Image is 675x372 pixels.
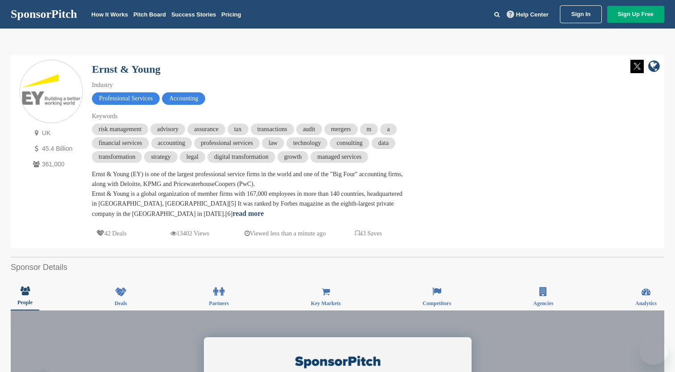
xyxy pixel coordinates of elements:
[11,261,664,273] h2: Sponsor Details
[92,151,142,163] span: transformation
[296,124,322,135] span: audit
[133,11,166,18] a: Pitch Board
[232,210,264,217] a: read more
[31,143,83,154] p: 45.4 Billion
[92,63,161,75] a: Ernst & Young
[422,301,451,306] span: Competitors
[194,137,260,149] span: professional services
[187,124,225,135] span: assurance
[92,92,160,105] span: Professional Services
[505,9,551,20] a: Help Center
[560,5,601,23] a: Sign In
[311,301,341,306] span: Key Markets
[207,151,275,163] span: digital transformation
[244,228,326,239] p: Viewed less than a minute ago
[639,336,668,365] iframe: Button to launch messaging window
[209,301,229,306] span: Partners
[171,11,216,18] a: Success Stories
[96,228,126,239] p: 42 Deals
[11,8,77,20] a: SponsorPitch
[311,151,368,163] span: managed services
[162,92,205,105] span: Accounting
[330,137,369,149] span: consulting
[92,80,404,90] div: Industry
[31,128,83,139] p: UK
[221,11,241,18] a: Pricing
[360,124,378,135] span: m
[324,124,358,135] span: mergers
[92,112,404,121] div: Keywords
[92,124,148,135] span: risk management
[115,301,127,306] span: Deals
[170,228,209,239] p: 13402 Views
[380,124,396,135] span: a
[228,124,248,135] span: tax
[144,151,177,163] span: strategy
[635,301,657,306] span: Analytics
[151,137,192,149] span: accounting
[17,300,33,305] span: People
[648,60,660,74] a: company link
[180,151,205,163] span: legal
[92,169,404,219] div: Ernst & Young (EY) is one of the largest professional service firms in the world and one of the "...
[372,137,395,149] span: data
[251,124,294,135] span: transactions
[607,6,664,23] a: Sign Up Free
[286,137,327,149] span: technology
[20,70,83,115] img: Sponsorpitch & Ernst & Young
[92,137,149,149] span: financial services
[262,137,284,149] span: law
[31,159,83,170] p: 361,000
[150,124,185,135] span: advisory
[355,228,382,239] p: 43 Saves
[533,301,553,306] span: Agencies
[91,11,128,18] a: How It Works
[630,60,644,73] img: Twitter white
[277,151,309,163] span: growth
